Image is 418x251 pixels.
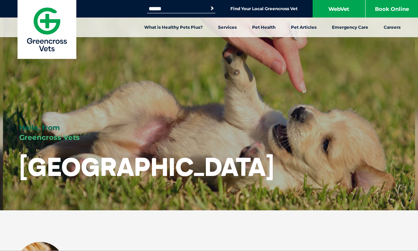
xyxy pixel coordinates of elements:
a: Pet Articles [283,18,324,37]
a: Emergency Care [324,18,376,37]
button: Search [209,5,216,12]
a: Services [210,18,244,37]
a: What is Healthy Pets Plus? [137,18,210,37]
span: Hello, from [19,123,60,132]
a: Pet Health [244,18,283,37]
a: Find Your Local Greencross Vet [230,6,298,12]
h1: [GEOGRAPHIC_DATA] [19,153,274,181]
span: Greencross Vets [19,133,80,142]
a: Careers [376,18,408,37]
